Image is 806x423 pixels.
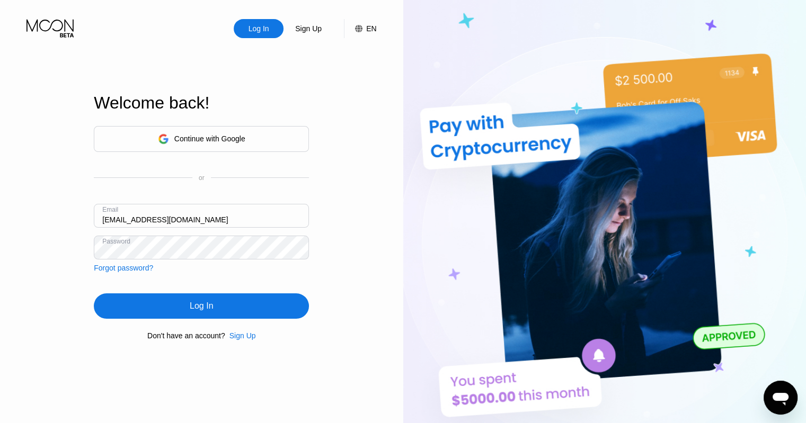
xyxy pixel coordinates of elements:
[284,19,333,38] div: Sign Up
[199,174,205,182] div: or
[225,331,256,340] div: Sign Up
[102,238,130,245] div: Password
[764,381,798,415] iframe: Botón para iniciar la ventana de mensajería
[94,93,309,113] div: Welcome back!
[366,24,376,33] div: EN
[190,301,213,311] div: Log In
[229,331,256,340] div: Sign Up
[294,23,323,34] div: Sign Up
[94,126,309,152] div: Continue with Google
[147,331,225,340] div: Don't have an account?
[247,23,270,34] div: Log In
[94,264,153,272] div: Forgot password?
[234,19,284,38] div: Log In
[174,134,245,143] div: Continue with Google
[94,293,309,319] div: Log In
[102,206,118,213] div: Email
[344,19,376,38] div: EN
